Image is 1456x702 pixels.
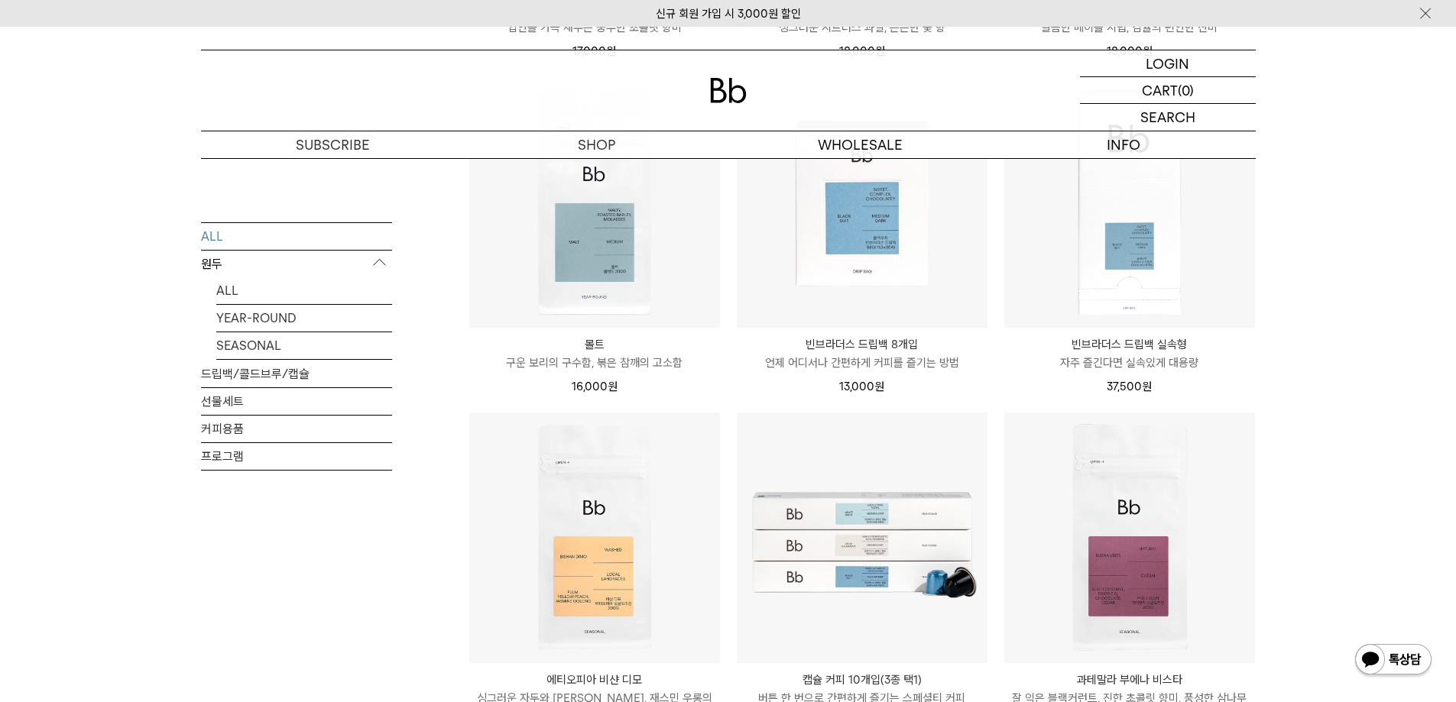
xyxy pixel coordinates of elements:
[201,222,392,249] a: ALL
[1004,354,1255,372] p: 자주 즐긴다면 실속있게 대용량
[656,7,801,21] a: 신규 회원 가입 시 3,000원 할인
[1004,335,1255,372] a: 빈브라더스 드립백 실속형 자주 즐긴다면 실속있게 대용량
[1142,380,1152,393] span: 원
[1080,77,1256,104] a: CART (0)
[1146,50,1189,76] p: LOGIN
[1004,335,1255,354] p: 빈브라더스 드립백 실속형
[728,131,992,158] p: WHOLESALE
[216,277,392,303] a: ALL
[1004,671,1255,689] p: 과테말라 부에나 비스타
[737,335,987,372] a: 빈브라더스 드립백 8개입 언제 어디서나 간편하게 커피를 즐기는 방법
[1354,642,1433,679] img: 카카오톡 채널 1:1 채팅 버튼
[737,671,987,689] p: 캡슐 커피 10개입(3종 택1)
[201,442,392,469] a: 프로그램
[839,380,884,393] span: 13,000
[201,415,392,442] a: 커피용품
[1178,77,1194,103] p: (0)
[469,335,720,372] a: 몰트 구운 보리의 구수함, 볶은 참깨의 고소함
[1004,77,1255,328] img: 빈브라더스 드립백 실속형
[737,335,987,354] p: 빈브라더스 드립백 8개입
[201,360,392,387] a: 드립백/콜드브루/캡슐
[469,671,720,689] p: 에티오피아 비샨 디모
[1004,412,1255,663] img: 과테말라 부에나 비스타
[737,412,987,663] img: 캡슐 커피 10개입(3종 택1)
[1142,77,1178,103] p: CART
[1080,50,1256,77] a: LOGIN
[216,304,392,331] a: YEAR-ROUND
[874,380,884,393] span: 원
[572,380,618,393] span: 16,000
[201,131,465,158] a: SUBSCRIBE
[216,332,392,358] a: SEASONAL
[737,354,987,372] p: 언제 어디서나 간편하게 커피를 즐기는 방법
[469,77,720,328] img: 몰트
[1140,104,1195,131] p: SEARCH
[1107,380,1152,393] span: 37,500
[201,387,392,414] a: 선물세트
[469,354,720,372] p: 구운 보리의 구수함, 볶은 참깨의 고소함
[465,131,728,158] a: SHOP
[710,78,747,103] img: 로고
[201,250,392,277] p: 원두
[469,335,720,354] p: 몰트
[992,131,1256,158] p: INFO
[608,380,618,393] span: 원
[737,77,987,328] img: 빈브라더스 드립백 8개입
[469,412,720,663] img: 에티오피아 비샨 디모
